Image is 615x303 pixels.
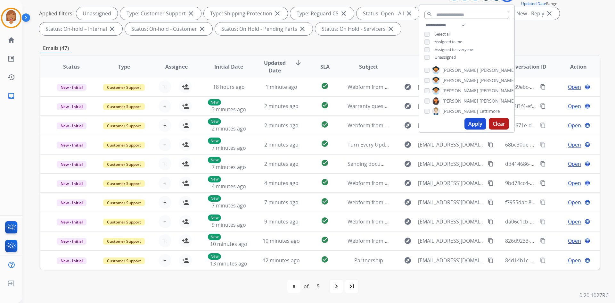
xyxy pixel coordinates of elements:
mat-icon: language [585,142,590,147]
span: Customer Support [103,122,145,129]
p: Applied filters: [39,10,74,17]
div: of [304,282,308,290]
mat-icon: content_copy [540,122,546,128]
span: Unassigned [435,55,456,60]
span: [PERSON_NAME] [480,98,515,104]
span: New - Initial [57,103,86,110]
span: 18 hours ago [213,83,245,90]
span: 12 minutes ago [263,257,300,264]
mat-icon: language [585,84,590,90]
mat-icon: close [198,25,206,33]
span: + [163,160,166,168]
span: + [163,218,166,225]
span: 2 minutes ago [264,122,299,129]
p: 0.20.1027RC [579,291,609,299]
div: Status: On Hold - Servicers [315,22,401,35]
mat-icon: explore [404,122,412,129]
span: + [163,257,166,264]
th: Action [547,55,600,78]
mat-icon: explore [404,83,412,91]
span: Range [521,1,557,6]
span: New - Initial [57,84,86,91]
mat-icon: explore [404,141,412,148]
mat-icon: content_copy [488,257,494,263]
span: Customer Support [103,257,145,264]
mat-icon: close [187,10,195,17]
mat-icon: content_copy [540,180,546,186]
span: [PERSON_NAME] [480,67,515,73]
span: Updated Date [260,59,290,74]
p: Emails (47) [40,44,71,52]
span: Open [568,83,581,91]
img: avatar [2,9,20,27]
span: da06c1cb-59f4-4af7-a545-d651523f24ac [505,218,600,225]
div: Type: Shipping Protection [204,7,288,20]
mat-icon: language [585,122,590,128]
p: New [208,234,221,240]
span: 2 minutes ago [212,125,246,132]
span: + [163,122,166,129]
span: Open [568,179,581,187]
span: [EMAIL_ADDRESS][DOMAIN_NAME] [418,198,484,206]
button: Updated Date [521,1,546,6]
span: New - Initial [57,257,86,264]
mat-icon: list_alt [7,55,15,63]
div: Status: On-hold - Customer [125,22,212,35]
mat-icon: check_circle [321,82,329,90]
span: 10 minutes ago [210,240,247,248]
mat-icon: check_circle [321,256,329,263]
span: 7 minutes ago [212,144,246,151]
mat-icon: check_circle [321,198,329,205]
mat-icon: check_circle [321,236,329,244]
span: Select all [435,31,451,37]
mat-icon: close [340,10,348,17]
mat-icon: inbox [7,92,15,100]
span: 2 minutes ago [264,160,299,167]
mat-icon: language [585,257,590,263]
span: f7955dac-80af-4e5b-a14e-0e4b07d94d14 [505,199,603,206]
span: 7 minutes ago [212,164,246,171]
span: Open [568,218,581,225]
span: Status [63,63,80,71]
span: + [163,141,166,148]
div: Type: Reguard CS [290,7,354,20]
mat-icon: search [427,11,432,17]
button: + [159,215,171,228]
button: + [159,177,171,189]
span: New - Initial [57,122,86,129]
span: Open [568,102,581,110]
mat-icon: check_circle [321,159,329,167]
span: Open [568,198,581,206]
mat-icon: close [545,10,553,17]
span: 13 minutes ago [210,260,247,267]
span: [EMAIL_ADDRESS][DOMAIN_NAME] [418,257,484,264]
p: New [208,176,221,182]
span: [PERSON_NAME] [442,88,478,94]
mat-icon: content_copy [540,219,546,224]
span: [PERSON_NAME] [442,98,478,104]
mat-icon: language [585,161,590,167]
span: 9 minutes ago [264,218,299,225]
div: Status: New - Reply [492,7,560,20]
div: 5 [312,280,325,293]
mat-icon: explore [404,160,412,168]
span: [EMAIL_ADDRESS][DOMAIN_NAME] [418,237,484,245]
span: + [163,237,166,245]
mat-icon: person_add [182,257,189,264]
span: 68bc30de-d7ce-41af-ba82-a6bd2c0eedb0 [505,141,604,148]
span: Open [568,237,581,245]
mat-icon: content_copy [540,142,546,147]
mat-icon: check_circle [321,217,329,224]
span: Open [568,257,581,264]
div: Status: On Hold - Pending Parts [215,22,313,35]
div: Status: On-hold – Internal [39,22,122,35]
span: Customer Support [103,180,145,187]
span: 4 minutes ago [264,180,299,187]
span: Assigned to everyone [435,47,473,52]
span: Customer Support [103,84,145,91]
span: Webform from [EMAIL_ADDRESS][DOMAIN_NAME] on [DATE] [348,237,493,244]
mat-icon: check_circle [321,178,329,186]
mat-icon: person_add [182,237,189,245]
span: 10 minutes ago [263,237,300,244]
span: Webform from [EMAIL_ADDRESS][DOMAIN_NAME] on [DATE] [348,180,493,187]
